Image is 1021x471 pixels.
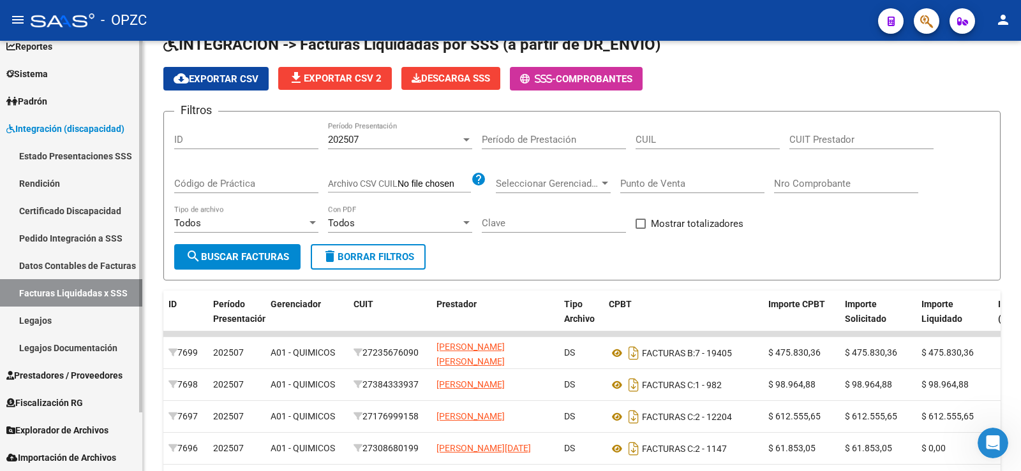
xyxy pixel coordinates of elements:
[510,67,643,91] button: -Comprobantes
[625,343,642,363] i: Descargar documento
[845,379,892,389] span: $ 98.964,88
[168,377,203,392] div: 7698
[609,299,632,309] span: CPBT
[168,299,177,309] span: ID
[354,441,426,456] div: 27308680199
[354,377,426,392] div: 27384333937
[436,443,531,453] span: [PERSON_NAME][DATE]
[186,249,201,264] mat-icon: search
[271,347,335,358] span: A01 - QUIMICOS
[436,342,505,366] span: [PERSON_NAME] [PERSON_NAME]
[101,6,147,34] span: - OPZC
[401,67,500,91] app-download-masive: Descarga masiva de comprobantes (adjuntos)
[763,291,840,347] datatable-header-cell: Importe CPBT
[163,36,660,54] span: INTEGRACION -> Facturas Liquidadas por SSS (a partir de DR_ENVIO)
[213,443,244,453] span: 202507
[6,94,47,108] span: Padrón
[398,178,471,190] input: Archivo CSV CUIL
[921,443,946,453] span: $ 0,00
[564,347,575,358] span: DS
[921,347,974,358] span: $ 475.830,36
[271,299,321,309] span: Gerenciador
[322,251,414,263] span: Borrar Filtros
[311,244,426,270] button: Borrar Filtros
[328,178,398,189] span: Archivo CSV CUIL
[642,444,695,454] span: FACTURAS C:
[845,443,892,453] span: $ 61.853,05
[921,299,962,324] span: Importe Liquidado
[213,347,244,358] span: 202507
[768,379,816,389] span: $ 98.964,88
[642,412,695,422] span: FACTURAS C:
[174,244,301,270] button: Buscar Facturas
[559,291,604,347] datatable-header-cell: Tipo Archivo
[625,375,642,395] i: Descargar documento
[564,443,575,453] span: DS
[921,379,969,389] span: $ 98.964,88
[768,411,821,421] span: $ 612.555,65
[271,379,335,389] span: A01 - QUIMICOS
[609,407,758,427] div: 2 - 12204
[840,291,916,347] datatable-header-cell: Importe Solicitado
[604,291,763,347] datatable-header-cell: CPBT
[174,71,189,86] mat-icon: cloud_download
[354,299,373,309] span: CUIT
[328,217,355,229] span: Todos
[10,12,26,27] mat-icon: menu
[564,379,575,389] span: DS
[921,411,974,421] span: $ 612.555,65
[265,291,348,347] datatable-header-cell: Gerenciador
[213,299,267,324] span: Período Presentación
[564,411,575,421] span: DS
[322,249,338,264] mat-icon: delete
[288,73,382,84] span: Exportar CSV 2
[6,368,123,382] span: Prestadores / Proveedores
[642,380,695,390] span: FACTURAS C:
[436,379,505,389] span: [PERSON_NAME]
[168,409,203,424] div: 7697
[174,101,218,119] h3: Filtros
[412,73,490,84] span: Descarga SSS
[328,134,359,145] span: 202507
[6,451,116,465] span: Importación de Archivos
[174,217,201,229] span: Todos
[845,299,886,324] span: Importe Solicitado
[271,411,335,421] span: A01 - QUIMICOS
[520,73,556,85] span: -
[436,299,477,309] span: Prestador
[163,67,269,91] button: Exportar CSV
[431,291,559,347] datatable-header-cell: Prestador
[625,438,642,459] i: Descargar documento
[186,251,289,263] span: Buscar Facturas
[6,67,48,81] span: Sistema
[168,345,203,360] div: 7699
[564,299,595,324] span: Tipo Archivo
[271,443,335,453] span: A01 - QUIMICOS
[354,345,426,360] div: 27235676090
[354,409,426,424] div: 27176999158
[995,12,1011,27] mat-icon: person
[436,411,505,421] span: [PERSON_NAME]
[845,411,897,421] span: $ 612.555,65
[168,441,203,456] div: 7696
[556,73,632,85] span: Comprobantes
[625,407,642,427] i: Descargar documento
[401,67,500,90] button: Descarga SSS
[768,299,825,309] span: Importe CPBT
[642,348,695,358] span: FACTURAS B:
[471,171,486,187] mat-icon: help
[845,347,897,358] span: $ 475.830,36
[213,379,244,389] span: 202507
[978,428,1008,458] iframe: Intercom live chat
[278,67,392,90] button: Exportar CSV 2
[768,443,816,453] span: $ 61.853,05
[609,375,758,395] div: 1 - 982
[651,216,743,231] span: Mostrar totalizadores
[208,291,265,347] datatable-header-cell: Período Presentación
[768,347,821,358] span: $ 475.830,36
[916,291,993,347] datatable-header-cell: Importe Liquidado
[609,343,758,363] div: 7 - 19405
[496,178,599,189] span: Seleccionar Gerenciador
[174,73,258,85] span: Exportar CSV
[609,438,758,459] div: 2 - 1147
